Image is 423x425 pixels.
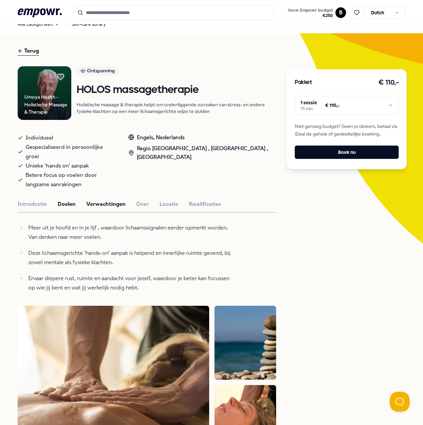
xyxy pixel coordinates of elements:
[295,146,399,159] button: Boek nu
[295,78,312,87] h3: Pakket
[214,306,276,380] img: Product Image
[77,66,119,76] div: Ontspanning
[390,392,410,412] iframe: Help Scout Beacon - Open
[378,77,399,88] h3: € 110,-
[189,200,221,209] button: Kwalificaties
[18,200,47,209] button: Introductie
[24,93,71,116] div: Umoya Health - Holistische Massage & Therapie
[26,171,115,189] span: Betere focus op voelen door langzame aanrakingen
[288,8,333,13] span: Jouw Empowr budget
[295,123,399,138] span: Niet genoeg budget? Geen probleem, betaal via iDeal de gehele of gedeeltelijke boeking.
[285,6,335,20] a: Jouw Empowr budget€250
[86,200,126,209] button: Verwachtingen
[74,5,273,20] input: Search for products, categories or subcategories
[58,200,76,209] button: Doelen
[286,6,334,20] button: Jouw Empowr budget€250
[77,84,276,96] h1: HOLOS massagetherapie
[288,13,333,18] span: €250
[18,66,71,120] img: Product Image
[18,47,39,56] div: Terug
[335,7,346,18] button: B
[26,143,115,161] span: Gespecialiseerd in persoonlijke groei
[128,144,276,161] div: Regio [GEOGRAPHIC_DATA] , [GEOGRAPHIC_DATA] , [GEOGRAPHIC_DATA]
[26,133,53,143] span: Individueel
[128,133,276,142] div: Engels, Nederlands
[136,200,149,209] button: Over
[77,101,276,115] p: Holistische massage & therapie helpt om onderliggende oorzaken van stress- en andere fysieke klac...
[28,274,234,292] p: Ervaar diepere rust, ruimte en aandacht voor jezelf, waardoor je beter kan focussen op wie jij be...
[26,161,89,171] span: Unieke 'hands on' aanpak
[28,223,234,242] p: Meer uit je hoofd en in je lijf , waardoor lichaamssignalen eerder opmerkt worden. Van denken naa...
[160,200,178,209] button: Locatie
[77,66,276,78] a: Ontspanning
[28,248,234,267] p: Deze lichaamsgerichte ‘hands-on’ aanpak is helpend en innerlijke ruimte gevend, bij zowel mentale...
